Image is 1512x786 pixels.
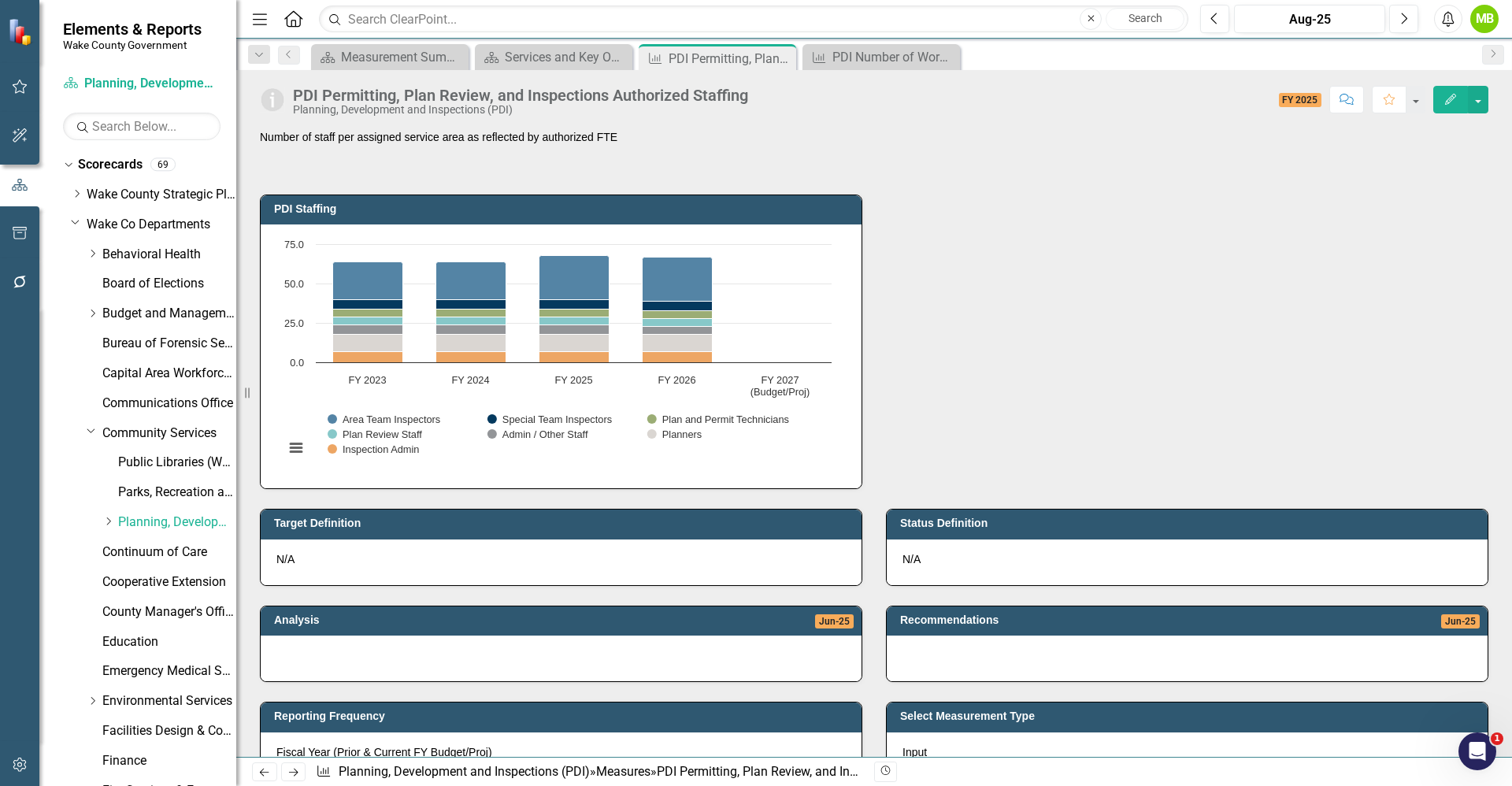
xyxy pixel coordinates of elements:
text: FY 2025 [554,374,592,386]
a: Planning, Development and Inspections (PDI) [63,75,220,93]
path: FY 2025, 7. Inspection Admin. [539,352,610,363]
span: Jun-25 [1441,614,1480,628]
div: » » [316,763,862,781]
div: 69 [150,158,176,172]
a: Budget and Management Services [102,305,236,323]
a: Wake County Strategic Plan [87,186,236,204]
path: FY 2024, 6. Special Team Inspectors. [436,300,506,310]
span: 1 [1491,732,1503,745]
a: Behavioral Health [102,246,236,264]
button: Show Planners [647,428,702,440]
a: Cooperative Extension [102,573,236,591]
path: FY 2025, 28. Area Team Inspectors. [539,256,610,300]
a: Education [102,633,236,651]
a: Measurement Summary [315,47,465,67]
path: FY 2025, 6. Special Team Inspectors. [539,300,610,310]
a: Wake Co Departments [87,216,236,234]
div: Services and Key Operating Measures [505,47,628,67]
text: 0.0 [290,357,304,369]
path: FY 2026, 11. Planners. [643,335,713,352]
button: Show Special Team Inspectors [487,413,613,425]
a: Public Libraries (WCPL) [118,454,236,472]
path: FY 2024, 5. Plan Review Staff. [436,317,506,325]
a: Capital Area Workforce Development [102,365,236,383]
a: Finance [102,752,236,770]
path: FY 2026, 7. Inspection Admin. [643,352,713,363]
path: FY 2024, 11. Planners. [436,335,506,352]
text: 75.0 [284,239,304,250]
input: Search Below... [63,113,220,140]
path: FY 2026, 5. Plan Review Staff. [643,319,713,327]
a: Planning, Development and Inspections (PDI) [339,764,590,779]
div: Aug-25 [1240,10,1380,29]
p: N/A [276,551,846,567]
path: FY 2025, 5. Plan Review Staff. [539,317,610,325]
h3: Select Measurement Type [900,710,1480,722]
h3: Status Definition [900,517,1480,529]
button: Show Area Team Inspectors [328,413,441,425]
span: Jun-25 [815,614,854,628]
a: Bureau of Forensic Services [102,335,236,353]
text: 50.0 [284,278,304,290]
h3: PDI Staffing [274,203,854,215]
svg: Interactive chart [276,236,839,473]
h3: Analysis [274,614,588,626]
path: FY 2026, 5. Plan and Permit Technicians. [643,311,713,319]
button: Search [1106,8,1184,30]
div: PDI Permitting, Plan Review, and Inspections Authorized Staffing [657,764,1014,779]
div: Planning, Development and Inspections (PDI) [293,104,748,116]
iframe: Intercom live chat [1458,732,1496,770]
path: FY 2024, 5. Plan and Permit Technicians. [436,310,506,317]
g: Area Team Inspectors, bar series 1 of 7 with 5 bars. [333,244,781,302]
div: PDI Permitting, Plan Review, and Inspections Authorized Staffing [293,87,748,104]
a: Continuum of Care [102,543,236,562]
button: Show Inspection Admin [328,443,419,455]
span: Elements & Reports [63,20,202,39]
text: FY 2027 (Budget/Proj) [750,374,810,398]
div: Measurement Summary [341,47,465,67]
a: Communications Office [102,395,236,413]
path: FY 2024, 7. Inspection Admin. [436,352,506,363]
button: View chart menu, Chart [285,437,307,459]
path: FY 2026, 28. Area Team Inspectors. [643,258,713,302]
h3: Reporting Frequency [274,710,854,722]
a: Planning, Development and Inspections (PDI) [118,513,236,532]
path: FY 2023, 5. Plan and Permit Technicians. [333,310,403,317]
a: Emergency Medical Services [102,662,236,680]
path: FY 2023, 24. Area Team Inspectors. [333,262,403,300]
a: Community Services [102,425,236,443]
a: Board of Elections [102,275,236,293]
span: Search [1128,12,1162,24]
div: PDI Number of Working Days [832,47,956,67]
button: Show Admin / Other Staff [487,428,589,440]
text: 25.0 [284,317,304,329]
text: FY 2026 [658,374,695,386]
path: FY 2023, 5. Plan Review Staff. [333,317,403,325]
h3: Recommendations [900,614,1317,626]
a: Services and Key Operating Measures [479,47,628,67]
input: Search ClearPoint... [319,6,1188,33]
a: Facilities Design & Construction [102,722,236,740]
div: Chart. Highcharts interactive chart. [276,236,846,473]
path: FY 2023, 7. Inspection Admin. [333,352,403,363]
path: FY 2025, 5. Plan and Permit Technicians. [539,310,610,317]
text: FY 2024 [451,374,489,386]
div: Fiscal Year (Prior & Current FY Budget/Proj) [261,732,862,778]
path: FY 2026, 6. Special Team Inspectors. [643,302,713,311]
a: Parks, Recreation and Open Space (PROS) [118,484,236,502]
p: Number of staff per assigned service area as reflected by authorized FTE [260,129,1488,145]
text: FY 2023 [348,374,386,386]
a: Scorecards [78,156,143,174]
a: Environmental Services [102,692,236,710]
span: Input [902,746,927,758]
path: FY 2023, 6. Special Team Inspectors. [333,300,403,310]
img: ClearPoint Strategy [8,17,36,46]
button: Show Plan and Permit Technicians [647,413,790,425]
div: PDI Permitting, Plan Review, and Inspections Authorized Staffing [669,49,792,69]
button: MB [1470,5,1499,33]
button: Aug-25 [1234,5,1385,33]
a: Measures [596,764,650,779]
path: FY 2026, 5. Admin / Other Staff. [643,327,713,335]
path: FY 2023, 6. Admin / Other Staff. [333,325,403,335]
